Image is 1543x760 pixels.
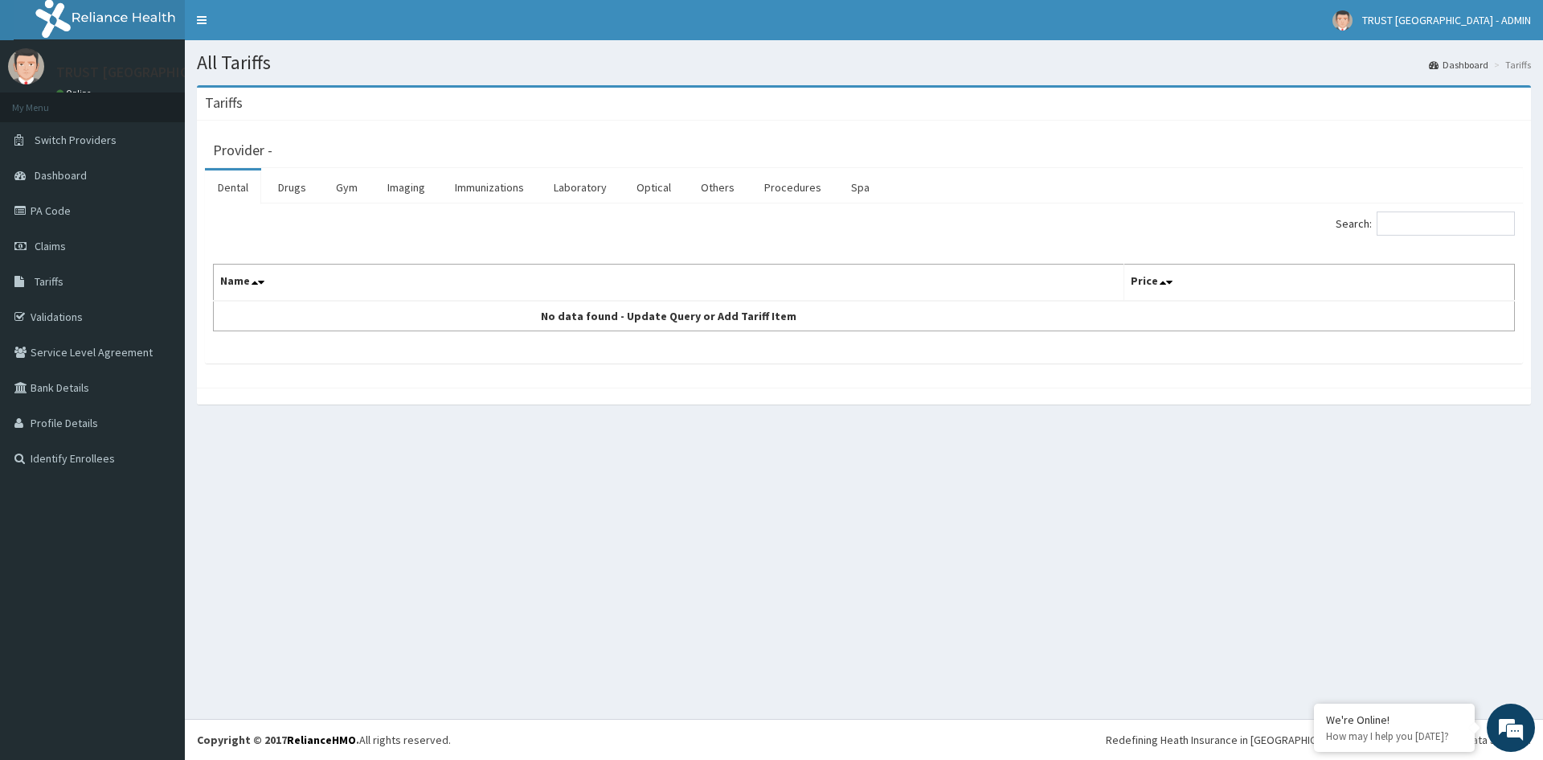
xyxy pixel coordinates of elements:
span: Tariffs [35,274,63,289]
span: Claims [35,239,66,253]
div: Redefining Heath Insurance in [GEOGRAPHIC_DATA] using Telemedicine and Data Science! [1106,732,1531,748]
a: Imaging [374,170,438,204]
strong: Copyright © 2017 . [197,733,359,747]
img: User Image [1332,10,1353,31]
a: Laboratory [541,170,620,204]
a: Immunizations [442,170,537,204]
div: We're Online! [1326,713,1463,727]
a: Procedures [751,170,834,204]
h3: Tariffs [205,96,243,110]
th: Name [214,265,1124,302]
span: Switch Providers [35,133,117,147]
a: RelianceHMO [287,733,356,747]
footer: All rights reserved. [185,719,1543,760]
a: Optical [624,170,684,204]
th: Price [1124,265,1515,302]
a: Gym [323,170,370,204]
li: Tariffs [1490,58,1531,72]
a: Spa [838,170,882,204]
span: TRUST [GEOGRAPHIC_DATA] - ADMIN [1362,13,1531,27]
a: Online [56,88,95,99]
a: Others [688,170,747,204]
input: Search: [1377,212,1515,236]
td: No data found - Update Query or Add Tariff Item [214,301,1124,331]
a: Dental [205,170,261,204]
a: Dashboard [1429,58,1488,72]
img: User Image [8,48,44,84]
h3: Provider - [213,143,272,158]
label: Search: [1336,212,1515,236]
a: Drugs [265,170,319,204]
span: Dashboard [35,168,87,183]
h1: All Tariffs [197,52,1531,73]
p: TRUST [GEOGRAPHIC_DATA] - ADMIN [56,65,286,80]
p: How may I help you today? [1326,729,1463,743]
